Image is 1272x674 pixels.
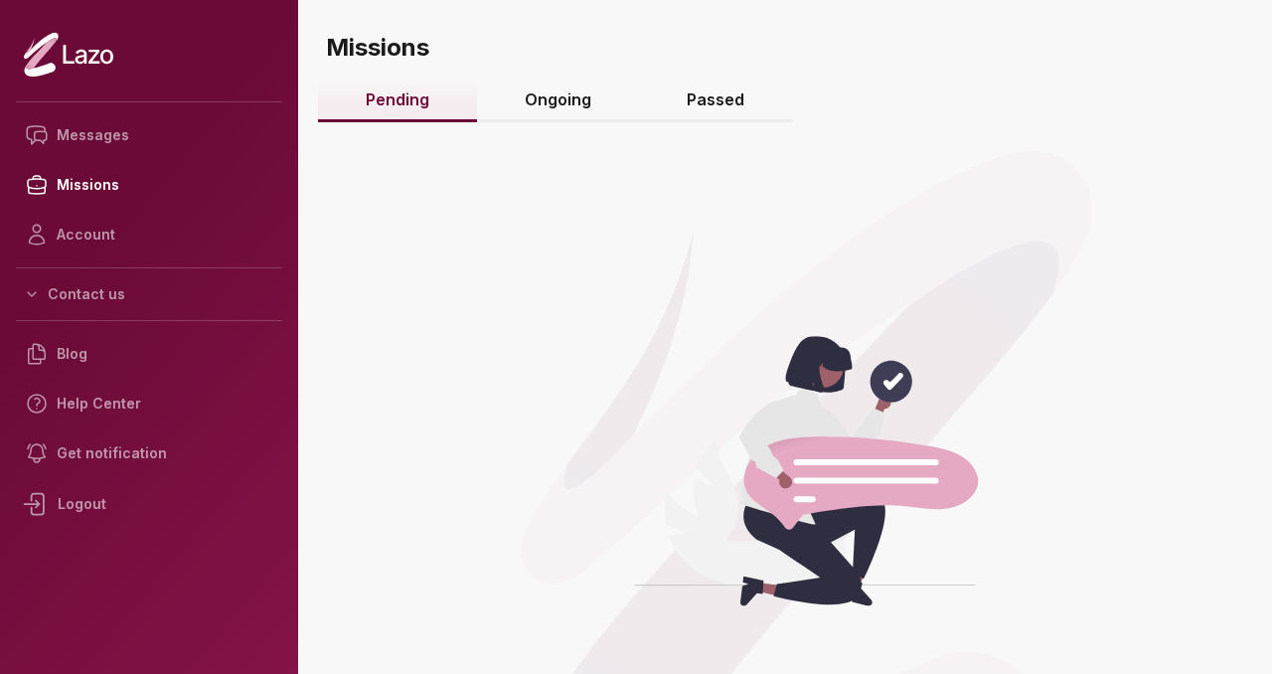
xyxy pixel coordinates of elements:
div: Logout [16,478,282,530]
a: Pending [318,80,477,122]
a: Get notification [16,428,282,478]
a: Ongoing [477,80,639,122]
a: Missions [16,160,282,210]
button: Contact us [16,276,282,312]
a: Blog [16,329,282,379]
a: Account [16,210,282,259]
a: Messages [16,110,282,160]
a: Help Center [16,379,282,428]
a: Passed [639,80,792,122]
